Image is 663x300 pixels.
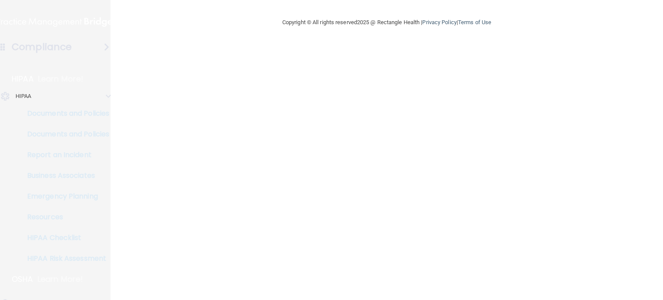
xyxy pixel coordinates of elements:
p: Learn More! [38,274,83,284]
p: Resources [6,213,123,221]
a: Terms of Use [458,19,491,25]
div: Copyright © All rights reserved 2025 @ Rectangle Health | | [229,9,544,36]
p: HIPAA [16,91,32,101]
h4: Compliance [12,41,72,53]
p: Emergency Planning [6,192,123,201]
p: OSHA [12,274,33,284]
p: HIPAA [12,74,34,84]
p: Documents and Policies [6,130,123,139]
p: HIPAA Checklist [6,234,123,242]
p: Documents and Policies [6,109,123,118]
p: Business Associates [6,171,123,180]
p: Learn More! [38,74,84,84]
p: HIPAA Risk Assessment [6,254,123,263]
a: Privacy Policy [422,19,456,25]
p: Report an Incident [6,151,123,159]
